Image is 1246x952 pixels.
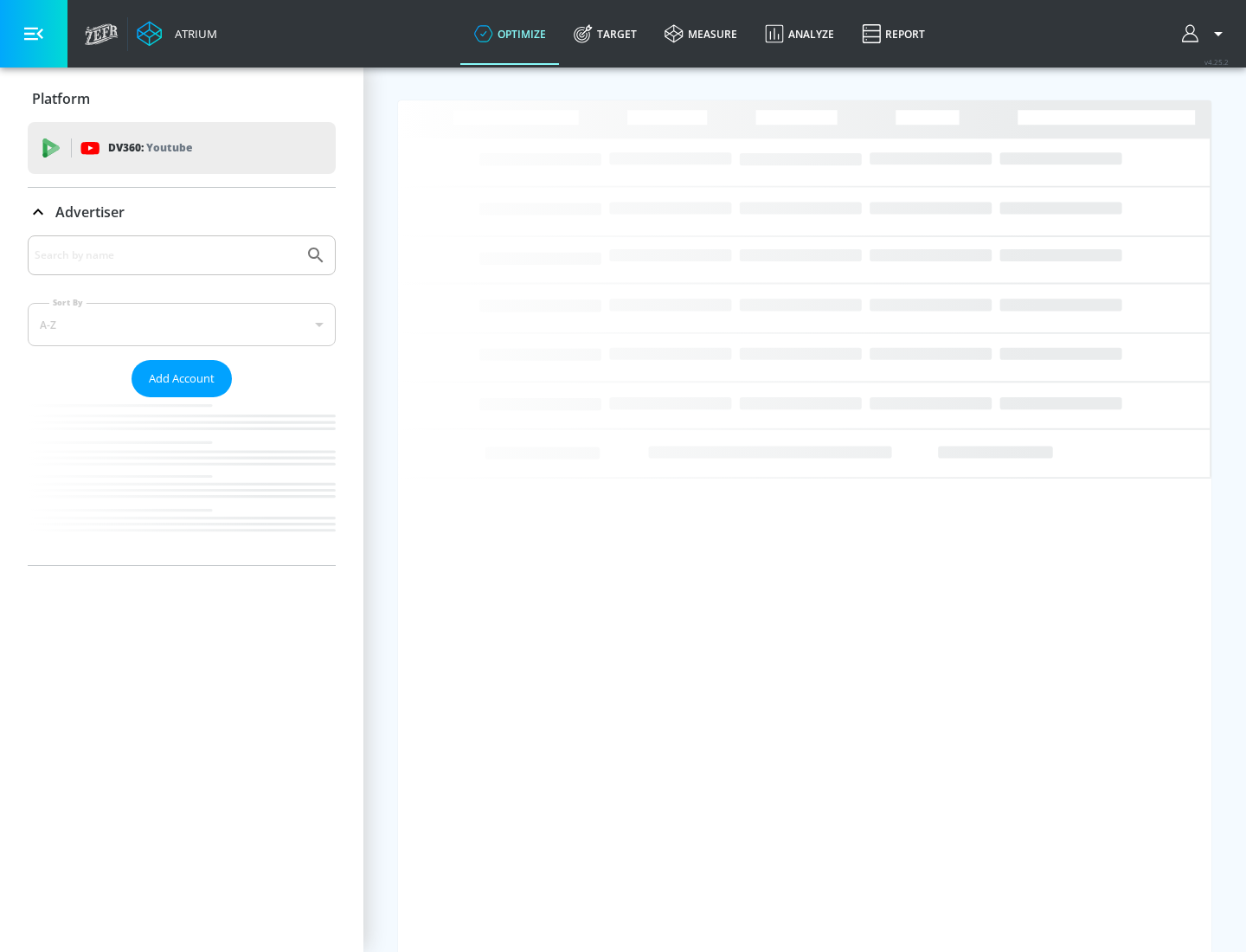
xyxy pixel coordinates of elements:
nav: list of Advertiser [28,397,336,565]
a: Report [848,3,939,65]
a: Target [560,3,651,65]
span: v 4.25.2 [1204,57,1229,67]
div: Platform [28,74,336,123]
div: A-Z [28,303,336,346]
div: DV360: Youtube [28,122,336,174]
p: Advertiser [55,203,125,222]
a: measure [651,3,751,65]
span: Add Account [149,369,215,389]
input: Search by name [35,244,297,267]
p: Youtube [146,138,192,157]
button: Add Account [132,360,232,397]
div: Advertiser [28,188,336,236]
a: Analyze [751,3,848,65]
a: optimize [460,3,560,65]
a: Atrium [137,21,217,47]
p: Platform [32,89,90,108]
div: Advertiser [28,235,336,565]
label: Sort By [49,297,87,308]
p: DV360: [108,138,192,158]
div: Atrium [168,26,217,42]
